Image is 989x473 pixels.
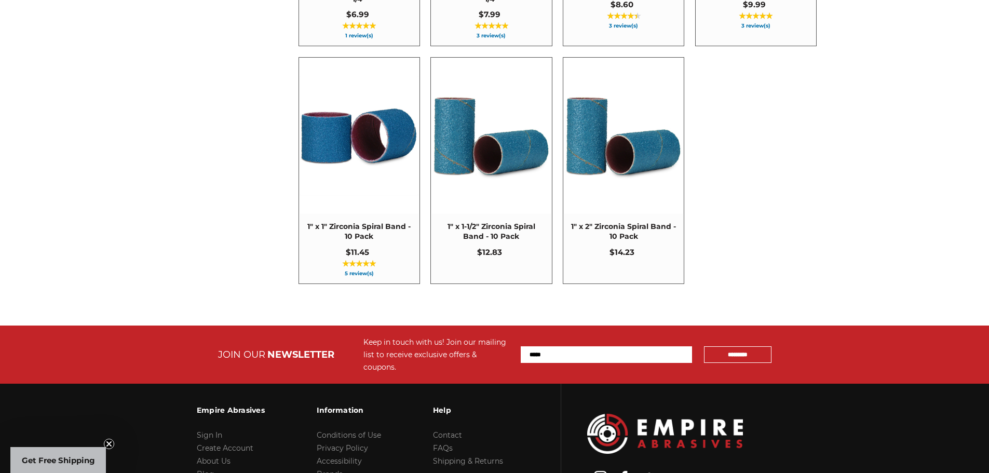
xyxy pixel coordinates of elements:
img: 1" x 1" Zirconia Spiral Bands [431,76,551,195]
span: 1" x 2" Zirconia Spiral Band - 10 Pack [568,222,679,242]
span: ★★★★★ [739,12,773,20]
span: $12.83 [477,247,502,257]
button: Close teaser [104,439,114,449]
span: NEWSLETTER [267,349,334,360]
a: Contact [433,430,462,440]
a: Sign In [197,430,222,440]
a: About Us [197,456,231,466]
span: ★★★★★ [342,22,376,30]
span: 1 review(s) [304,33,414,38]
span: ★★★★★ [475,22,508,30]
div: Keep in touch with us! Join our mailing list to receive exclusive offers & coupons. [363,336,510,373]
span: $11.45 [346,247,369,257]
img: 1" x 1" Zirc Spiral Bands [300,76,419,195]
a: 1" x 1" Zirconia Spiral Band - 10 Pack [299,58,419,283]
span: $7.99 [479,9,500,19]
span: 3 review(s) [701,23,811,29]
a: 1" x 1-1/2" Zirconia Spiral Band - 10 Pack [431,58,551,283]
span: 1" x 1" Zirconia Spiral Band - 10 Pack [304,222,414,242]
h3: Information [317,399,381,421]
a: Shipping & Returns [433,456,503,466]
a: Accessibility [317,456,362,466]
span: 3 review(s) [436,33,546,38]
span: Get Free Shipping [22,455,95,465]
a: FAQs [433,443,453,453]
span: $6.99 [346,9,369,19]
span: 5 review(s) [304,271,414,276]
h3: Help [433,399,503,421]
h3: Empire Abrasives [197,399,265,421]
span: 1" x 1-1/2" Zirconia Spiral Band - 10 Pack [436,222,546,242]
img: 1" x 2" Spiral Bands Zirconia [564,76,683,195]
a: Create Account [197,443,253,453]
img: Empire Abrasives Logo Image [587,414,743,454]
span: JOIN OUR [218,349,265,360]
span: $14.23 [609,247,634,257]
span: 3 review(s) [568,23,679,29]
div: Get Free ShippingClose teaser [10,447,106,473]
a: 1" x 2" Zirconia Spiral Band - 10 Pack [563,58,684,283]
span: ★★★★★ [607,12,641,20]
a: Privacy Policy [317,443,368,453]
a: Conditions of Use [317,430,381,440]
span: ★★★★★ [342,260,376,268]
